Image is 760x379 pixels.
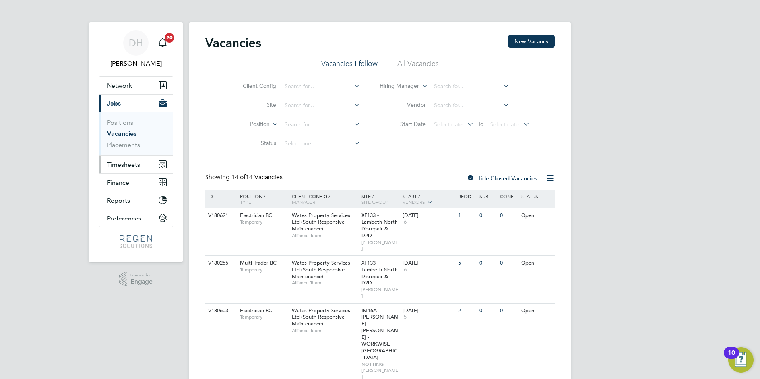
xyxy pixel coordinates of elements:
div: V180621 [206,208,234,223]
a: 20 [155,30,171,56]
div: Site / [359,189,401,209]
span: 20 [165,33,174,43]
a: Go to home page [99,235,173,248]
span: To [475,119,486,129]
li: Vacancies I follow [321,59,378,73]
a: Powered byEngage [119,272,153,287]
div: V180603 [206,304,234,318]
span: Alliance Team [292,327,357,334]
span: Network [107,82,132,89]
span: 6 [403,219,408,226]
div: V180255 [206,256,234,271]
div: ID [206,189,234,203]
div: Position / [234,189,290,209]
span: Darren Hartman [99,59,173,68]
div: Open [519,256,554,271]
div: 0 [498,304,519,318]
div: 2 [456,304,477,318]
div: Open [519,304,554,318]
label: Vendor [380,101,426,108]
div: Open [519,208,554,223]
div: Start / [401,189,456,209]
span: Electrician BC [240,212,272,219]
div: 0 [477,256,498,271]
span: Temporary [240,314,288,320]
label: Client Config [231,82,276,89]
a: Vacancies [107,130,136,137]
div: [DATE] [403,212,454,219]
span: [PERSON_NAME] [361,286,399,299]
input: Search for... [282,119,360,130]
span: 5 [403,314,408,321]
span: 6 [403,267,408,273]
span: Vendors [403,199,425,205]
div: 0 [498,208,519,223]
div: Conf [498,189,519,203]
span: Manager [292,199,315,205]
div: 0 [477,304,498,318]
span: IM16A - [PERSON_NAME] [PERSON_NAME] - WORKWISE- [GEOGRAPHIC_DATA] [361,307,399,361]
button: Preferences [99,209,173,227]
span: XF133 - Lambeth North Disrepair & D2D [361,212,397,239]
span: DH [129,38,143,48]
div: 1 [456,208,477,223]
span: Electrician BC [240,307,272,314]
label: Site [231,101,276,108]
button: New Vacancy [508,35,555,48]
a: Placements [107,141,140,149]
span: Engage [130,278,153,285]
li: All Vacancies [397,59,439,73]
div: 0 [477,208,498,223]
button: Timesheets [99,156,173,173]
nav: Main navigation [89,22,183,262]
span: Wates Property Services Ltd (South Responsive Maintenance) [292,307,350,327]
span: Select date [490,121,519,128]
input: Search for... [431,100,510,111]
div: Client Config / [290,189,359,209]
div: 10 [728,353,735,363]
img: regensolutions-logo-retina.png [120,235,152,248]
h2: Vacancies [205,35,261,51]
label: Status [231,139,276,147]
span: Timesheets [107,161,140,168]
div: [DATE] [403,307,454,314]
div: 0 [498,256,519,271]
span: Alliance Team [292,280,357,286]
span: Site Group [361,199,388,205]
span: Multi-Trader BC [240,259,277,266]
label: Hide Closed Vacancies [467,174,537,182]
span: Preferences [107,215,141,222]
input: Search for... [282,81,360,92]
span: Temporary [240,267,288,273]
span: Reports [107,197,130,204]
button: Network [99,77,173,94]
label: Hiring Manager [373,82,419,90]
span: 14 of [231,173,246,181]
button: Finance [99,174,173,191]
input: Search for... [282,100,360,111]
input: Search for... [431,81,510,92]
input: Select one [282,138,360,149]
div: 5 [456,256,477,271]
span: Temporary [240,219,288,225]
span: XF133 - Lambeth North Disrepair & D2D [361,259,397,286]
span: Type [240,199,251,205]
span: Alliance Team [292,232,357,239]
div: Reqd [456,189,477,203]
span: Wates Property Services Ltd (South Responsive Maintenance) [292,212,350,232]
button: Reports [99,191,173,209]
a: DH[PERSON_NAME] [99,30,173,68]
span: [PERSON_NAME] [361,239,399,251]
div: Jobs [99,112,173,155]
a: Positions [107,119,133,126]
button: Open Resource Center, 10 new notifications [728,347,754,373]
div: [DATE] [403,260,454,267]
span: Finance [107,179,129,186]
div: Showing [205,173,284,182]
span: Wates Property Services Ltd (South Responsive Maintenance) [292,259,350,280]
span: Select date [434,121,463,128]
div: Sub [477,189,498,203]
div: Status [519,189,554,203]
span: Jobs [107,100,121,107]
span: 14 Vacancies [231,173,283,181]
